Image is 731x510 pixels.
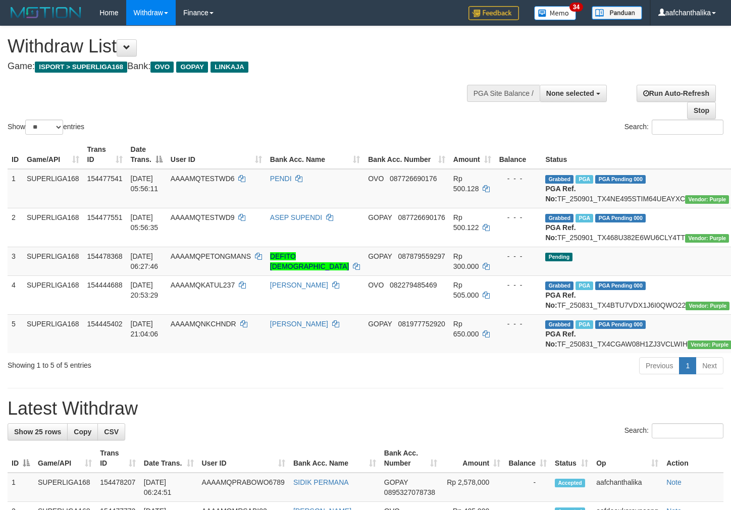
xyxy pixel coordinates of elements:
div: PGA Site Balance / [467,85,540,102]
td: Rp 2,578,000 [441,473,504,502]
span: Show 25 rows [14,428,61,436]
span: Rp 300.000 [453,252,479,270]
span: GOPAY [368,252,392,260]
a: ASEP SUPENDI [270,213,322,221]
span: Grabbed [545,175,573,184]
span: Copy 081977752920 to clipboard [398,320,445,328]
a: Run Auto-Refresh [637,85,716,102]
a: Stop [687,102,716,119]
span: Grabbed [545,214,573,222]
a: Note [666,478,682,486]
span: AAAAMQPETONGMANS [171,252,251,260]
td: SUPERLIGA168 [23,314,83,353]
button: None selected [540,85,607,102]
th: ID [8,140,23,169]
a: PENDI [270,175,292,183]
select: Showentries [25,120,63,135]
th: Trans ID: activate to sort column ascending [96,444,140,473]
a: Copy [67,423,98,440]
th: Action [662,444,723,473]
td: 5 [8,314,23,353]
td: SUPERLIGA168 [23,275,83,314]
span: Grabbed [545,281,573,290]
span: Rp 505.000 [453,281,479,299]
b: PGA Ref. No: [545,223,576,242]
td: 1 [8,473,34,502]
th: Date Trans.: activate to sort column ascending [140,444,198,473]
span: Vendor URL: https://trx4.1velocity.biz [685,234,729,243]
span: CSV [104,428,119,436]
th: Bank Acc. Name: activate to sort column ascending [289,444,380,473]
a: DEFITO [DEMOGRAPHIC_DATA] [270,252,349,270]
td: SUPERLIGA168 [23,208,83,247]
input: Search: [652,120,723,135]
th: Balance [495,140,542,169]
span: Copy 082279485469 to clipboard [390,281,437,289]
img: Feedback.jpg [468,6,519,20]
th: Amount: activate to sort column ascending [449,140,495,169]
span: [DATE] 05:56:35 [131,213,159,232]
a: Show 25 rows [8,423,68,440]
a: [PERSON_NAME] [270,320,328,328]
h1: Withdraw List [8,36,477,56]
span: AAAAMQKATUL237 [171,281,235,289]
span: OVO [368,175,384,183]
h1: Latest Withdraw [8,399,723,419]
span: Copy 087726690176 to clipboard [398,213,445,221]
span: GOPAY [368,213,392,221]
span: Pending [545,253,572,261]
span: Marked by aafsoycanthlai [576,281,593,290]
div: - - - [499,174,538,184]
label: Search: [624,120,723,135]
input: Search: [652,423,723,438]
div: - - - [499,319,538,329]
td: aafchanthalika [592,473,662,502]
a: Next [696,357,723,374]
b: PGA Ref. No: [545,185,576,203]
span: Marked by aafchhiseyha [576,320,593,329]
div: - - - [499,280,538,290]
th: Game/API: activate to sort column ascending [23,140,83,169]
label: Show entries [8,120,84,135]
b: PGA Ref. No: [545,291,576,309]
span: GOPAY [176,62,208,73]
span: Rp 500.122 [453,213,479,232]
span: Rp 500.128 [453,175,479,193]
span: None selected [546,89,594,97]
span: GOPAY [384,478,408,486]
a: CSV [97,423,125,440]
th: ID: activate to sort column descending [8,444,34,473]
span: GOPAY [368,320,392,328]
td: 2 [8,208,23,247]
td: 1 [8,169,23,208]
td: AAAAMQPRABOWO6789 [198,473,289,502]
th: User ID: activate to sort column ascending [198,444,289,473]
b: PGA Ref. No: [545,330,576,348]
span: Accepted [555,479,585,487]
img: MOTION_logo.png [8,5,84,20]
td: SUPERLIGA168 [23,169,83,208]
span: PGA Pending [595,214,646,222]
span: AAAAMQTESTWD9 [171,213,235,221]
img: Button%20Memo.svg [534,6,577,20]
span: LINKAJA [211,62,248,73]
h4: Game: Bank: [8,62,477,72]
td: SUPERLIGA168 [23,247,83,275]
span: 34 [569,3,583,12]
span: [DATE] 20:53:29 [131,281,159,299]
th: Amount: activate to sort column ascending [441,444,504,473]
td: 3 [8,247,23,275]
span: PGA Pending [595,281,646,290]
span: Vendor URL: https://trx4.1velocity.biz [685,195,729,204]
span: 154477541 [87,175,123,183]
th: User ID: activate to sort column ascending [167,140,266,169]
span: Copy 087726690176 to clipboard [390,175,437,183]
span: 154444688 [87,281,123,289]
span: AAAAMQNKCHNDR [171,320,236,328]
span: [DATE] 05:56:11 [131,175,159,193]
span: ISPORT > SUPERLIGA168 [35,62,127,73]
th: Trans ID: activate to sort column ascending [83,140,127,169]
th: Balance: activate to sort column ascending [504,444,551,473]
span: Rp 650.000 [453,320,479,338]
td: [DATE] 06:24:51 [140,473,198,502]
